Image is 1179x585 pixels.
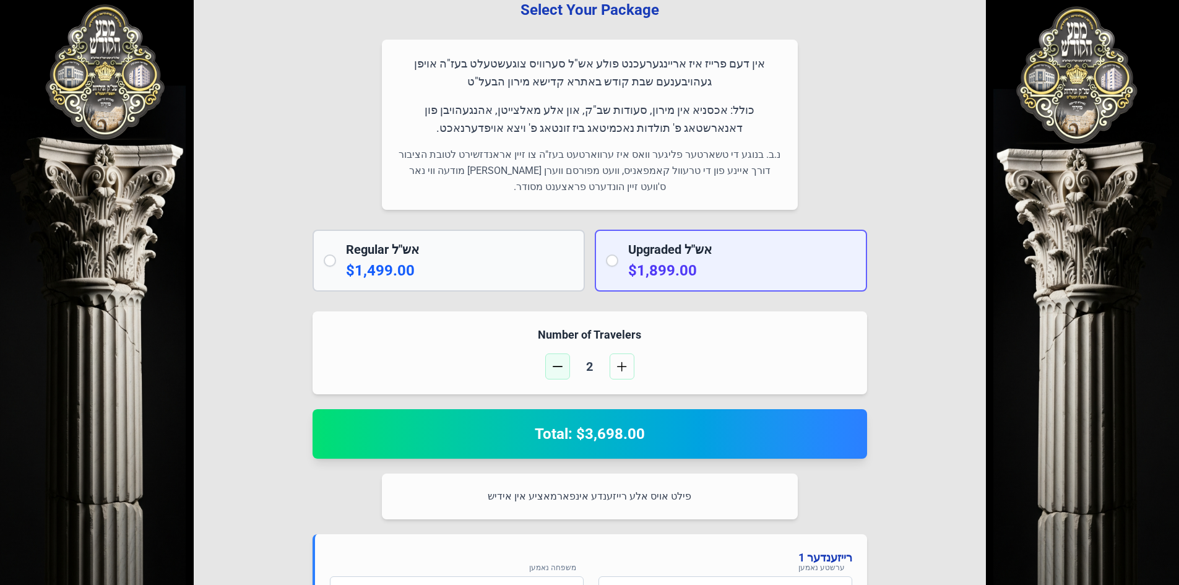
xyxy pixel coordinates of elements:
[346,241,574,258] h2: Regular אש"ל
[346,261,574,280] p: $1,499.00
[327,326,852,344] h4: Number of Travelers
[628,261,856,280] p: $1,899.00
[327,424,852,444] h2: Total: $3,698.00
[575,358,605,375] span: 2
[397,488,783,505] p: פילט אויס אלע רייזענדע אינפארמאציע אין אידיש
[628,241,856,258] h2: Upgraded אש"ל
[330,549,852,566] h4: רייזענדער 1
[397,101,783,137] p: כולל: אכסניא אין מירון, סעודות שב"ק, און אלע מאלצייטן, אהנגעהויבן פון דאנארשטאג פ' תולדות נאכמיטא...
[397,147,783,195] p: נ.ב. בנוגע די טשארטער פליגער וואס איז ערווארטעט בעז"ה צו זיין אראנדזשירט לטובת הציבור דורך איינע ...
[397,54,783,91] p: אין דעם פרייז איז אריינגערעכנט פולע אש"ל סערוויס צוגעשטעלט בעז"ה אויפן געהויבענעם שבת קודש באתרא ...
